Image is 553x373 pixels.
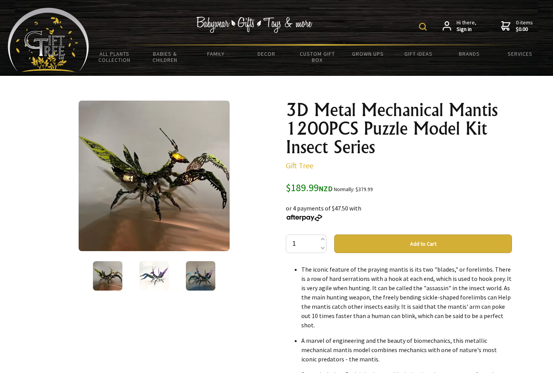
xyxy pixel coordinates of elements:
img: Afterpay [286,214,323,221]
a: 0 items$0.00 [501,19,533,33]
img: 3D Metal Mechanical Mantis 1200PCS Puzzle Model Kit Insect Series [139,261,169,291]
li: The iconic feature of the praying mantis is its two "blades," or forelimbs. There is a row of har... [301,265,512,330]
a: Brands [444,46,495,62]
strong: $0.00 [516,26,533,33]
span: Hi there, [457,19,476,33]
img: 3D Metal Mechanical Mantis 1200PCS Puzzle Model Kit Insect Series [79,101,229,251]
a: Grown Ups [342,46,393,62]
img: Babyware - Gifts - Toys and more... [8,8,89,72]
div: or 4 payments of $47.50 with [286,194,512,222]
a: Decor [241,46,292,62]
a: Custom Gift Box [292,46,343,68]
span: NZD [319,184,333,193]
a: Hi there,Sign in [443,19,476,33]
img: Babywear - Gifts - Toys & more [196,17,312,33]
a: Gift Tree [286,161,313,170]
a: Babies & Children [140,46,191,68]
span: $189.99 [286,181,333,194]
h1: 3D Metal Mechanical Mantis 1200PCS Puzzle Model Kit Insect Series [286,101,512,156]
a: Services [495,46,545,62]
img: 3D Metal Mechanical Mantis 1200PCS Puzzle Model Kit Insect Series [186,261,215,291]
strong: Sign in [457,26,476,33]
img: 3D Metal Mechanical Mantis 1200PCS Puzzle Model Kit Insect Series [93,261,122,291]
button: Add to Cart [334,234,512,253]
a: All Plants Collection [89,46,140,68]
img: product search [419,23,427,31]
a: Family [191,46,241,62]
li: A marvel of engineering and the beauty of biomechanics, this metallic mechanical mantis model com... [301,336,512,364]
a: Gift Ideas [393,46,444,62]
span: 0 items [516,19,533,33]
small: Normally: $379.99 [334,186,373,193]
